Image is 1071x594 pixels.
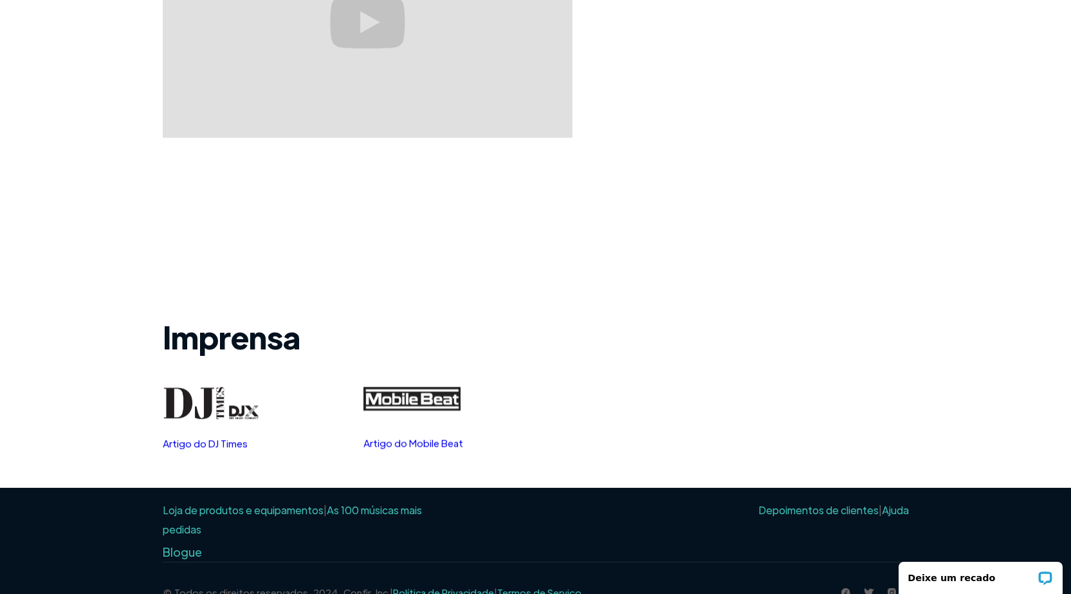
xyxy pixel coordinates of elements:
[163,437,248,449] a: Artigo do DJ Times
[890,553,1071,594] iframe: Widget de bate-papo LiveChat
[163,503,324,517] a: Loja de produtos e equipamentos
[758,503,879,517] a: Depoimentos de clientes
[163,317,300,357] font: Imprensa
[163,387,260,420] img: logotipo do dj times
[882,503,909,517] a: Ajuda
[363,387,461,411] img: ícone de batida móvel
[163,503,422,536] a: As 100 músicas mais pedidas
[163,544,202,559] a: Blogue
[879,503,882,517] font: |
[363,437,463,449] a: Artigo do Mobile Beat
[324,503,327,517] font: |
